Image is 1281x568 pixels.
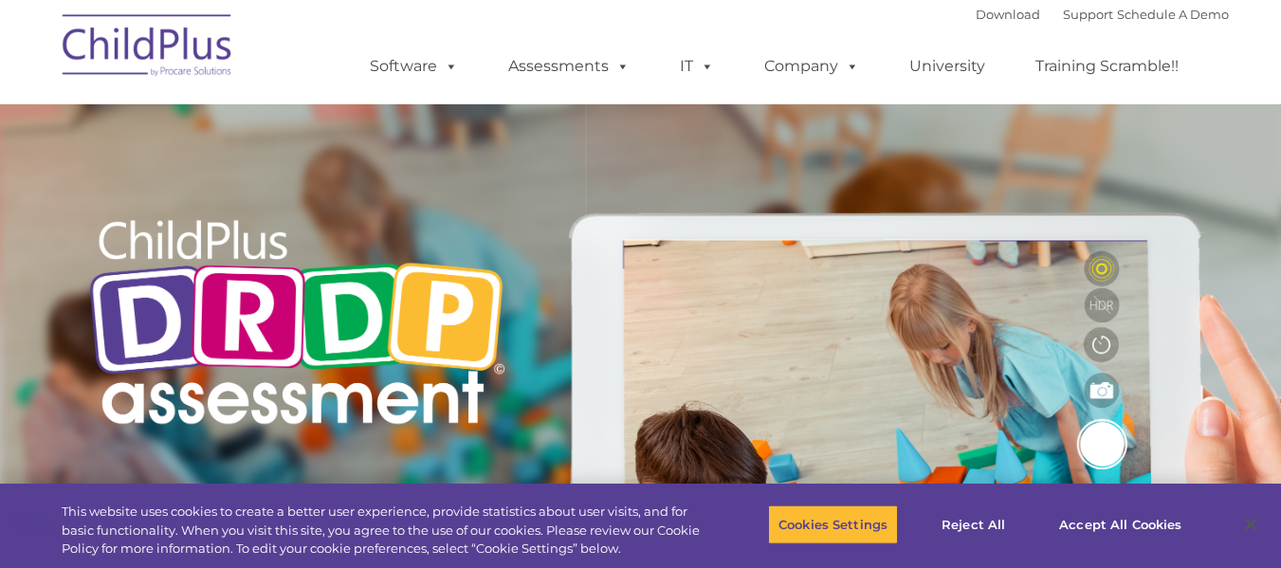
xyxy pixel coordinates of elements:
a: Schedule A Demo [1117,7,1229,22]
a: Support [1063,7,1113,22]
a: Assessments [489,47,649,85]
a: Training Scramble!! [1016,47,1198,85]
button: Reject All [914,504,1033,544]
img: Copyright - DRDP Logo Light [82,194,512,456]
a: University [890,47,1004,85]
button: Close [1230,504,1272,545]
a: Company [745,47,878,85]
div: This website uses cookies to create a better user experience, provide statistics about user visit... [62,503,705,559]
button: Accept All Cookies [1049,504,1192,544]
img: ChildPlus by Procare Solutions [53,1,243,96]
a: IT [661,47,733,85]
a: Download [976,7,1040,22]
button: Cookies Settings [768,504,898,544]
font: | [976,7,1229,22]
a: Software [351,47,477,85]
